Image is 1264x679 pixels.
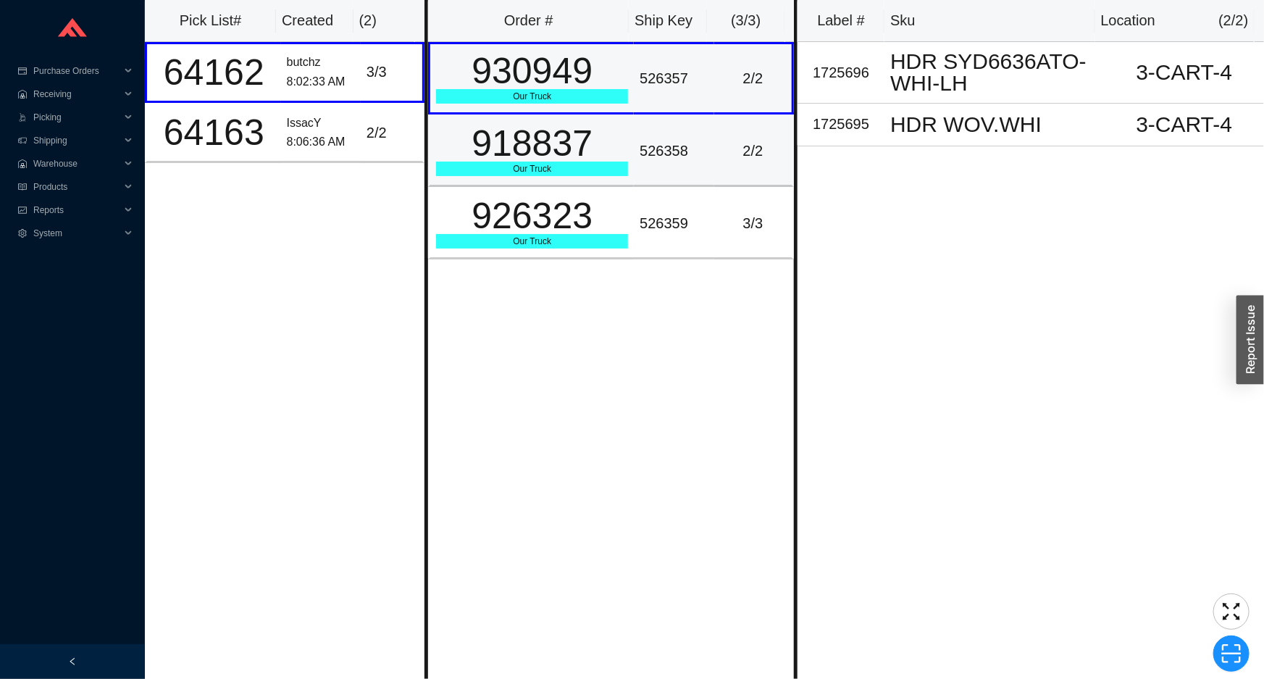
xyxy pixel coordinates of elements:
span: left [68,657,77,666]
div: 526357 [640,67,708,91]
div: ( 3 / 3 ) [713,9,779,33]
div: ( 2 ) [359,9,409,33]
span: Warehouse [33,152,120,175]
button: scan [1213,636,1250,672]
div: 1725695 [803,112,879,136]
div: Our Truck [436,162,628,176]
span: fullscreen [1214,601,1249,622]
span: fund [17,206,28,214]
span: credit-card [17,67,28,75]
div: 3 / 3 [720,212,786,236]
div: butchz [287,53,355,72]
span: Shipping [33,129,120,152]
div: 8:06:36 AM [287,133,355,152]
div: Our Truck [436,234,628,249]
div: 64163 [153,114,275,151]
div: Our Truck [436,89,628,104]
div: 3 / 3 [367,60,417,84]
span: Receiving [33,83,120,106]
div: 3-CART-4 [1110,114,1258,136]
div: 2 / 2 [720,139,786,163]
div: 64162 [153,54,275,91]
div: HDR WOV.WHI [890,114,1099,136]
div: 8:02:33 AM [287,72,355,92]
button: fullscreen [1213,593,1250,630]
span: setting [17,229,28,238]
div: 926323 [436,198,628,234]
div: 526359 [640,212,708,236]
div: 930949 [436,53,628,89]
div: 526358 [640,139,708,163]
span: Purchase Orders [33,59,120,83]
div: 3-CART-4 [1110,62,1258,83]
div: IssacY [287,114,355,133]
div: HDR SYD6636ATO-WHI-LH [890,51,1099,94]
span: Reports [33,199,120,222]
span: Products [33,175,120,199]
span: System [33,222,120,245]
div: 2 / 2 [720,67,786,91]
span: scan [1214,643,1249,665]
span: read [17,183,28,191]
span: Picking [33,106,120,129]
div: 918837 [436,125,628,162]
div: Location [1101,9,1156,33]
div: ( 2 / 2 ) [1218,9,1248,33]
div: 1725696 [803,61,879,85]
div: 2 / 2 [367,121,417,145]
